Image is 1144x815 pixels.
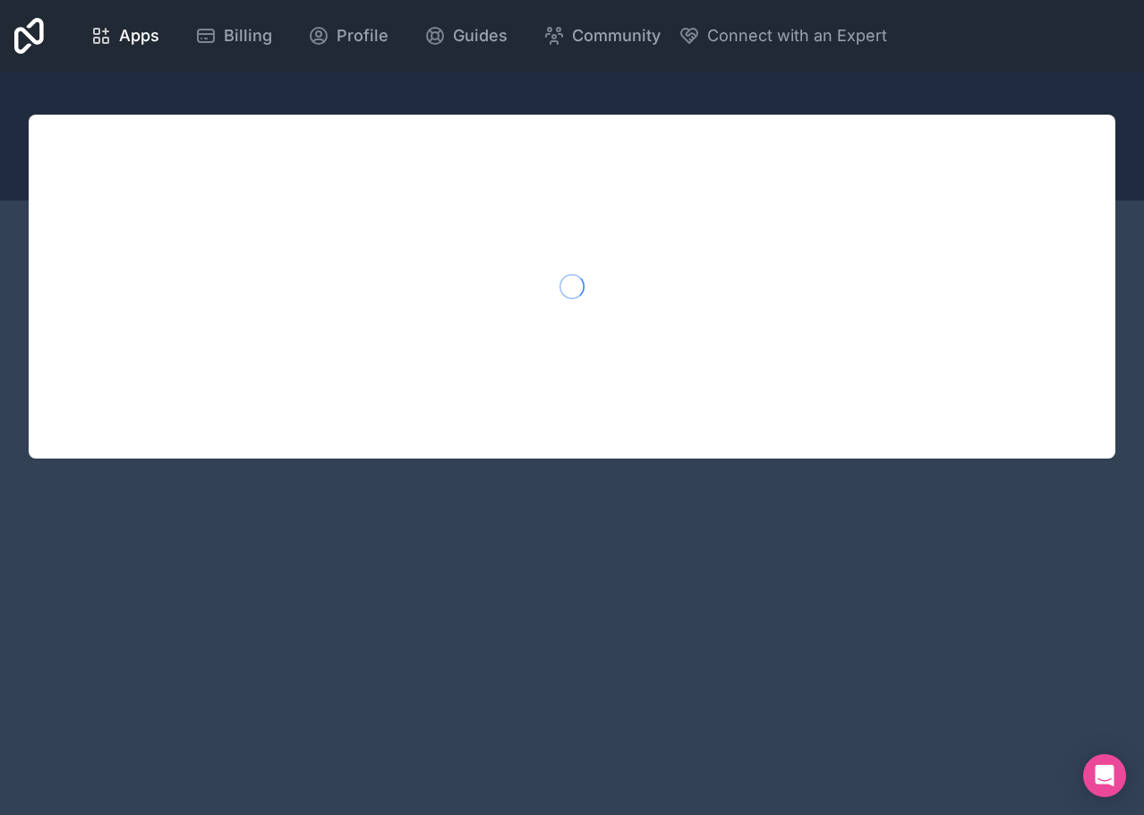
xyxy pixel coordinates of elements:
[294,16,403,56] a: Profile
[572,23,661,48] span: Community
[529,16,675,56] a: Community
[76,16,174,56] a: Apps
[1083,754,1126,797] div: Open Intercom Messenger
[224,23,272,48] span: Billing
[337,23,388,48] span: Profile
[707,23,887,48] span: Connect with an Expert
[181,16,286,56] a: Billing
[679,23,887,48] button: Connect with an Expert
[453,23,508,48] span: Guides
[410,16,522,56] a: Guides
[119,23,159,48] span: Apps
